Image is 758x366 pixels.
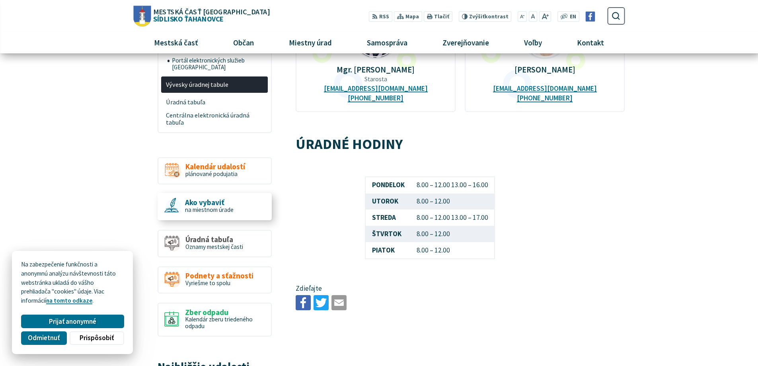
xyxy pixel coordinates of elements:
a: na tomto odkaze [46,297,92,304]
a: Občan [218,32,268,53]
span: Kontakt [574,32,607,53]
span: Voľby [521,32,545,53]
span: Samospráva [364,32,410,53]
span: Zber odpadu [185,308,265,317]
strong: ÚRADNÉ HODINY [296,135,403,153]
span: Portál elektronických služieb [GEOGRAPHIC_DATA] [172,54,263,74]
p: [PERSON_NAME] [478,65,612,74]
p: Starosta [309,76,443,83]
a: RSS [369,11,392,22]
a: Úradná tabuľa [161,96,268,109]
strong: UTOROK [372,197,398,206]
span: Tlačiť [434,14,449,20]
button: Zmenšiť veľkosť písma [518,11,527,22]
span: Vývesky úradnej tabule [166,78,263,91]
a: Mapa [394,11,422,22]
a: Zverejňovanie [428,32,504,53]
span: Mestská časť [GEOGRAPHIC_DATA] [153,8,269,15]
img: Zdieľať na Twitteri [314,295,329,310]
span: na miestnom úrade [185,206,234,213]
span: Oznamy mestskej časti [185,243,243,251]
span: Úradná tabuľa [166,96,263,109]
span: plánované podujatia [185,170,238,178]
span: RSS [379,13,389,21]
span: Kalendár zberu triedeného odpadu [185,315,253,330]
a: Centrálna elektronická úradná tabuľa [161,109,268,129]
span: EN [570,13,576,21]
button: Prispôsobiť [70,331,124,345]
span: Kalendár udalostí [185,162,245,171]
a: [EMAIL_ADDRESS][DOMAIN_NAME] [493,84,597,93]
span: Občan [230,32,257,53]
p: Zdieľajte [296,284,564,294]
a: [PHONE_NUMBER] [348,94,403,102]
td: 8.00 – 12.00 [411,242,495,259]
span: Mapa [405,13,419,21]
a: Miestny úrad [274,32,346,53]
span: Prijať anonymné [49,317,96,326]
img: Prejsť na domovskú stránku [133,6,151,26]
a: [EMAIL_ADDRESS][DOMAIN_NAME] [324,84,428,93]
img: Zdieľať e-mailom [331,295,347,310]
td: 8.00 – 12.00 13.00 – 16.00 [411,177,495,194]
strong: PIATOK [372,246,395,254]
button: Odmietnuť [21,331,66,345]
a: Logo Sídlisko Ťahanovce, prejsť na domovskú stránku. [133,6,269,26]
a: Kontakt [563,32,619,53]
span: Mestská časť [151,32,201,53]
span: Sídlisko Ťahanovce [151,8,269,22]
span: Zverejňovanie [440,32,492,53]
span: Ako vybaviť [185,198,234,207]
td: 8.00 – 12.00 [411,226,495,242]
span: Vyriešme to spolu [185,279,230,287]
a: Voľby [510,32,557,53]
button: Zvýšiťkontrast [458,11,511,22]
img: Prejsť na Facebook stránku [585,12,595,22]
a: Ako vybaviť na miestnom úrade [158,193,272,220]
a: Vývesky úradnej tabule [161,76,268,93]
span: Odmietnuť [28,334,60,342]
a: Podnety a sťažnosti Vyriešme to spolu [158,266,272,294]
span: Úradná tabuľa [185,235,243,244]
p: Na zabezpečenie funkčnosti a anonymnú analýzu návštevnosti táto webstránka ukladá do vášho prehli... [21,260,124,305]
a: Úradná tabuľa Oznamy mestskej časti [158,230,272,257]
span: kontrast [469,14,509,20]
p: Mgr. [PERSON_NAME] [309,65,443,74]
a: Portál elektronických služieb [GEOGRAPHIC_DATA] [168,54,268,74]
a: [PHONE_NUMBER] [517,94,573,102]
td: 8.00 – 12.00 [411,194,495,210]
strong: STREDA [372,213,396,222]
strong: PONDELOK [372,180,405,189]
a: Samospráva [353,32,422,53]
td: 8.00 – 12.00 13.00 – 17.00 [411,209,495,226]
span: Podnety a sťažnosti [185,272,253,280]
span: Prispôsobiť [80,334,114,342]
a: EN [568,13,579,21]
a: Kalendár udalostí plánované podujatia [158,157,272,185]
a: Zber odpadu Kalendár zberu triedeného odpadu [158,303,272,337]
strong: ŠTVRTOK [372,229,401,238]
a: Mestská časť [139,32,212,53]
span: Miestny úrad [286,32,335,53]
span: Centrálna elektronická úradná tabuľa [166,109,263,129]
span: Zvýšiť [469,13,485,20]
button: Tlačiť [424,11,452,22]
button: Zväčšiť veľkosť písma [539,11,551,22]
img: Zdieľať na Facebooku [296,295,311,310]
button: Nastaviť pôvodnú veľkosť písma [528,11,537,22]
button: Prijať anonymné [21,315,124,328]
